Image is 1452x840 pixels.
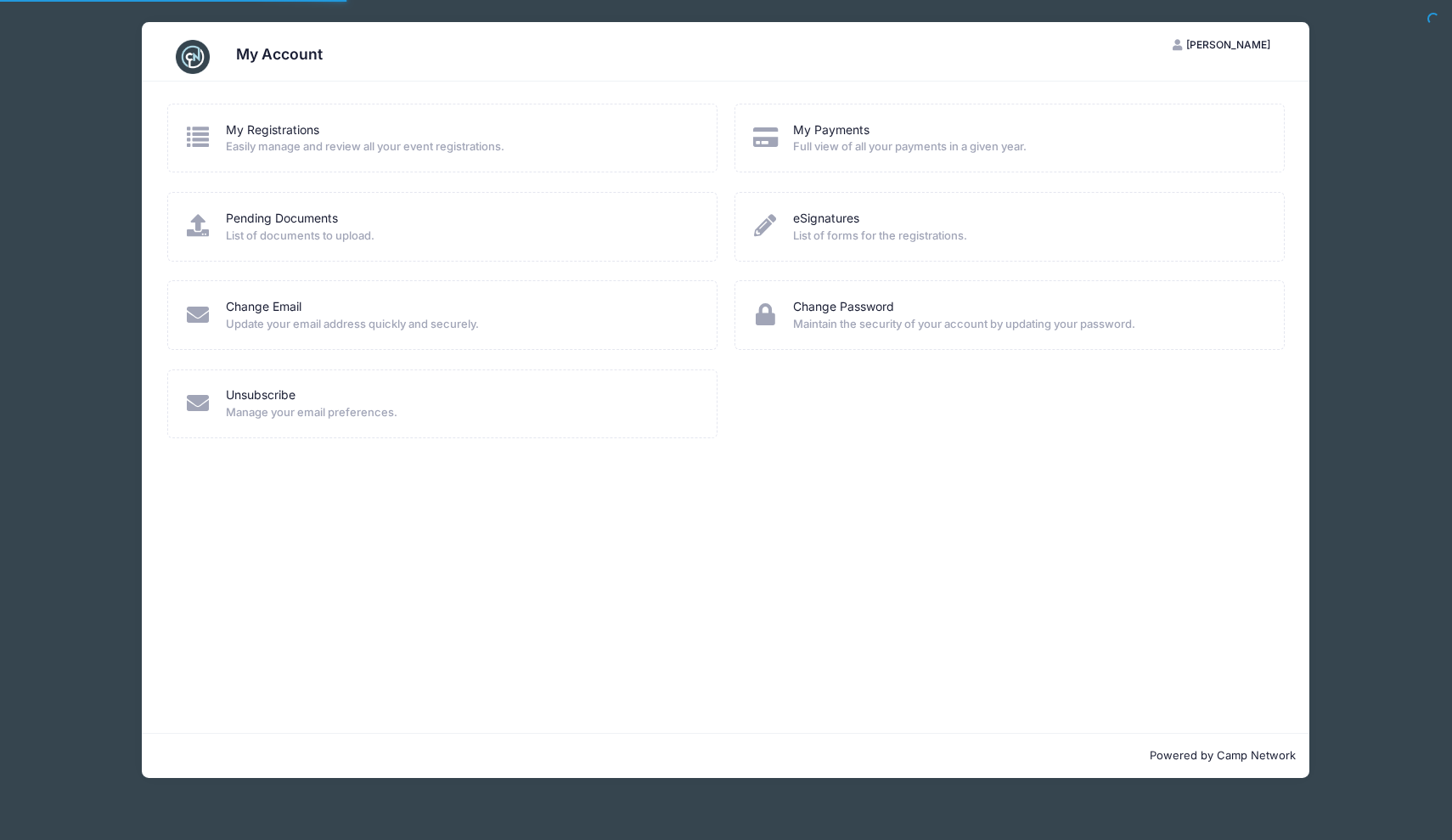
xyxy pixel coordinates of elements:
a: Pending Documents [226,210,338,228]
a: eSignatures [793,210,859,228]
img: CampNetwork [176,40,210,74]
span: Manage your email preferences. [226,404,695,421]
span: Update your email address quickly and securely. [226,316,695,333]
span: [PERSON_NAME] [1186,38,1270,51]
a: My Payments [793,121,870,139]
a: Change Password [793,298,894,316]
span: List of documents to upload. [226,228,695,245]
span: Easily manage and review all your event registrations. [226,138,695,155]
button: [PERSON_NAME] [1157,31,1285,59]
a: Unsubscribe [226,386,295,404]
h3: My Account [236,45,323,63]
a: My Registrations [226,121,319,139]
span: List of forms for the registrations. [793,228,1262,245]
a: Change Email [226,298,301,316]
span: Full view of all your payments in a given year. [793,138,1262,155]
span: Maintain the security of your account by updating your password. [793,316,1262,333]
p: Powered by Camp Network [156,747,1297,764]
